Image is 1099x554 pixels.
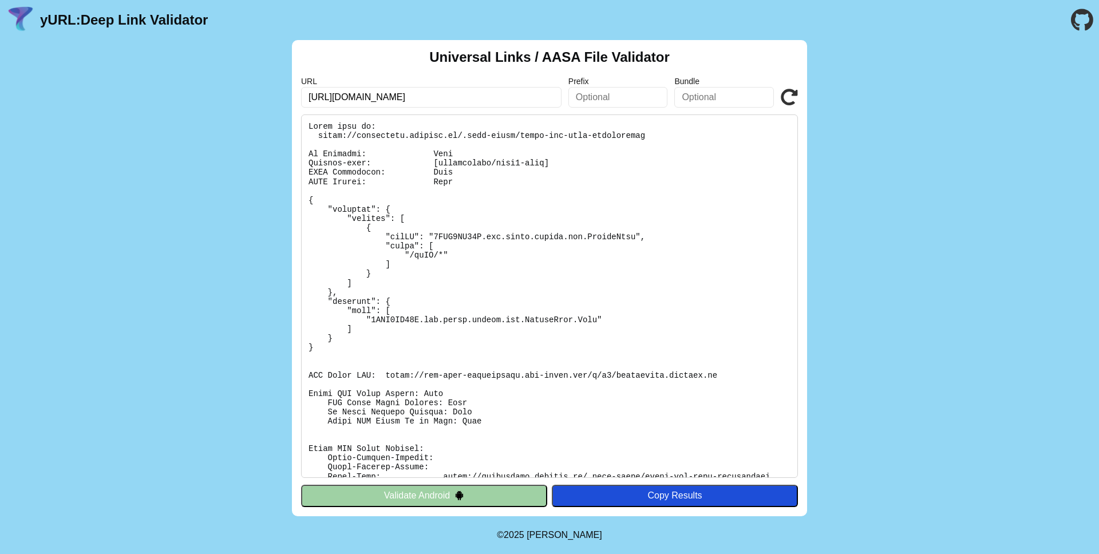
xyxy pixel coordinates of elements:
img: yURL Logo [6,5,35,35]
div: Copy Results [558,490,792,501]
pre: Lorem ipsu do: sitam://consectetu.adipisc.el/.sedd-eiusm/tempo-inc-utla-etdoloremag Al Enimadmi: ... [301,114,798,478]
a: Michael Ibragimchayev's Personal Site [527,530,602,540]
button: Validate Android [301,485,547,506]
label: Prefix [568,77,668,86]
footer: © [497,516,602,554]
label: URL [301,77,562,86]
a: yURL:Deep Link Validator [40,12,208,28]
span: 2025 [504,530,524,540]
input: Optional [674,87,774,108]
h2: Universal Links / AASA File Validator [429,49,670,65]
button: Copy Results [552,485,798,506]
img: droidIcon.svg [454,490,464,500]
label: Bundle [674,77,774,86]
input: Required [301,87,562,108]
input: Optional [568,87,668,108]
